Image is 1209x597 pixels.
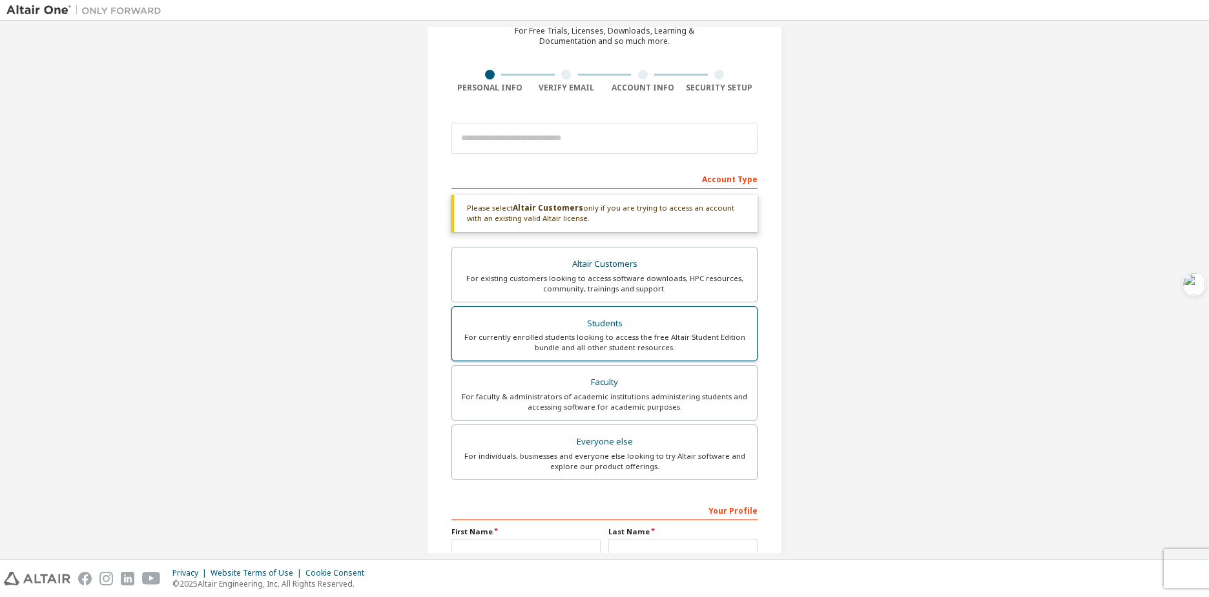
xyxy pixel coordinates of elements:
[608,527,758,537] label: Last Name
[460,315,749,333] div: Students
[604,83,681,93] div: Account Info
[121,572,134,585] img: linkedin.svg
[515,26,694,47] div: For Free Trials, Licenses, Downloads, Learning & Documentation and so much more.
[681,83,758,93] div: Security Setup
[460,433,749,451] div: Everyone else
[460,373,749,392] div: Faculty
[451,168,758,189] div: Account Type
[6,4,168,17] img: Altair One
[451,499,758,520] div: Your Profile
[211,568,305,578] div: Website Terms of Use
[142,572,161,585] img: youtube.svg
[513,202,583,213] b: Altair Customers
[528,83,605,93] div: Verify Email
[460,451,749,472] div: For individuals, businesses and everyone else looking to try Altair software and explore our prod...
[305,568,372,578] div: Cookie Consent
[78,572,92,585] img: facebook.svg
[172,578,372,589] p: © 2025 Altair Engineering, Inc. All Rights Reserved.
[451,527,601,537] label: First Name
[451,83,528,93] div: Personal Info
[460,273,749,294] div: For existing customers looking to access software downloads, HPC resources, community, trainings ...
[99,572,113,585] img: instagram.svg
[460,332,749,353] div: For currently enrolled students looking to access the free Altair Student Edition bundle and all ...
[4,572,70,585] img: altair_logo.svg
[451,195,758,232] div: Please select only if you are trying to access an account with an existing valid Altair license.
[460,392,749,412] div: For faculty & administrators of academic institutions administering students and accessing softwa...
[460,255,749,273] div: Altair Customers
[172,568,211,578] div: Privacy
